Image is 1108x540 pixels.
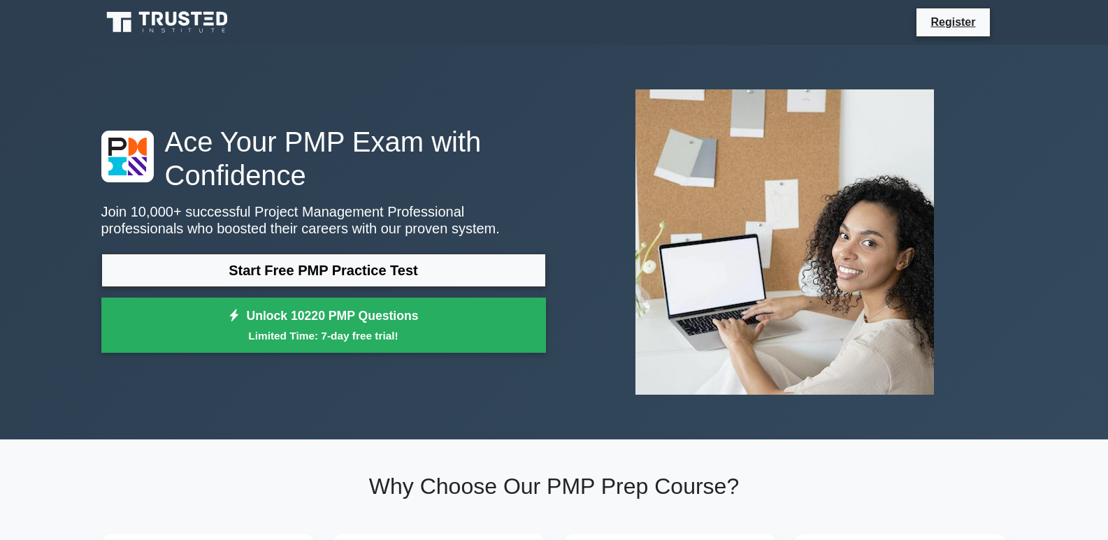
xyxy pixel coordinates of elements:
h2: Why Choose Our PMP Prep Course? [101,473,1007,499]
h1: Ace Your PMP Exam with Confidence [101,125,546,192]
a: Register [922,13,984,31]
a: Unlock 10220 PMP QuestionsLimited Time: 7-day free trial! [101,298,546,353]
p: Join 10,000+ successful Project Management Professional professionals who boosted their careers w... [101,203,546,237]
small: Limited Time: 7-day free trial! [119,328,528,344]
a: Start Free PMP Practice Test [101,254,546,287]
